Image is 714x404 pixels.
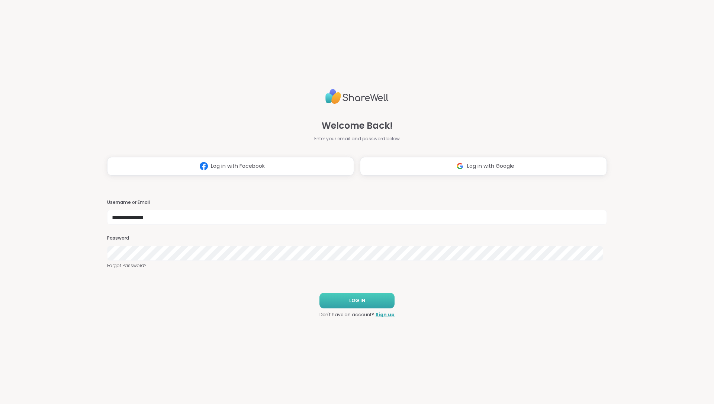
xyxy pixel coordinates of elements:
span: Welcome Back! [322,119,393,132]
span: Don't have an account? [319,311,374,318]
span: LOG IN [349,297,365,304]
span: Enter your email and password below [314,135,400,142]
span: Log in with Google [467,162,514,170]
img: ShareWell Logomark [197,159,211,173]
h3: Password [107,235,607,241]
button: Log in with Facebook [107,157,354,176]
a: Forgot Password? [107,262,607,269]
h3: Username or Email [107,199,607,206]
a: Sign up [376,311,395,318]
span: Log in with Facebook [211,162,265,170]
button: Log in with Google [360,157,607,176]
img: ShareWell Logomark [453,159,467,173]
button: LOG IN [319,293,395,308]
img: ShareWell Logo [325,86,389,107]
